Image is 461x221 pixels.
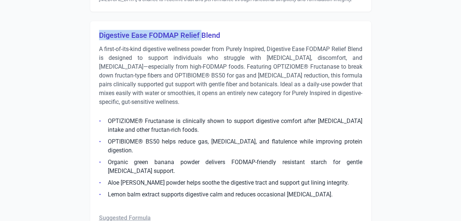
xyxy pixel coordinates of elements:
[99,45,362,106] p: A first-of-its-kind digestive wellness powder from Purely Inspired, Digestive Ease FODMAP Relief ...
[99,137,362,155] li: OPTIBIOME® BS50 helps reduce gas, [MEDICAL_DATA], and flatulence while improving protein digestion.
[99,30,362,40] h3: Digestive Ease FODMAP Relief Blend
[99,190,362,199] li: Lemon balm extract supports digestive calm and reduces occasional [MEDICAL_DATA].
[99,117,362,134] li: OPTIZIOME® Fructanase is clinically shown to support digestive comfort after [MEDICAL_DATA] intak...
[99,158,362,175] li: Organic green banana powder delivers FODMAP-friendly resistant starch for gentle [MEDICAL_DATA] s...
[99,178,362,187] li: Aloe [PERSON_NAME] powder helps soothe the digestive tract and support gut lining integrity.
